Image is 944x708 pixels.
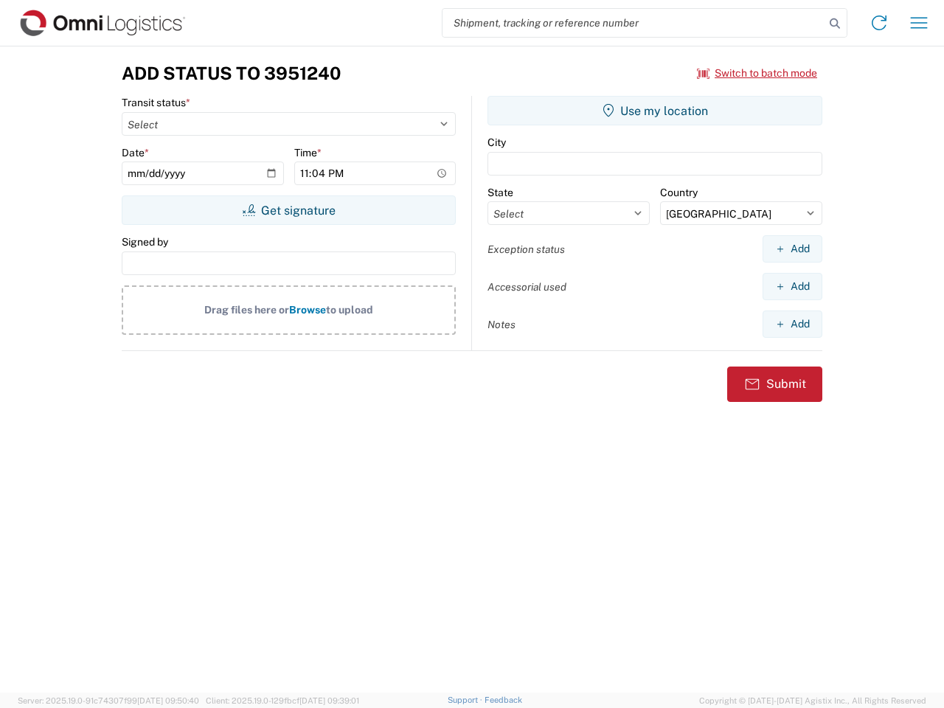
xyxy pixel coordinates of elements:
[485,695,522,704] a: Feedback
[122,235,168,249] label: Signed by
[206,696,359,705] span: Client: 2025.19.0-129fbcf
[697,61,817,86] button: Switch to batch mode
[294,146,322,159] label: Time
[448,695,485,704] a: Support
[660,186,698,199] label: Country
[487,280,566,294] label: Accessorial used
[122,63,341,84] h3: Add Status to 3951240
[204,304,289,316] span: Drag files here or
[289,304,326,316] span: Browse
[122,146,149,159] label: Date
[122,195,456,225] button: Get signature
[137,696,199,705] span: [DATE] 09:50:40
[18,696,199,705] span: Server: 2025.19.0-91c74307f99
[326,304,373,316] span: to upload
[122,96,190,109] label: Transit status
[763,310,822,338] button: Add
[487,318,516,331] label: Notes
[487,96,822,125] button: Use my location
[487,243,565,256] label: Exception status
[727,367,822,402] button: Submit
[763,235,822,263] button: Add
[487,186,513,199] label: State
[487,136,506,149] label: City
[299,696,359,705] span: [DATE] 09:39:01
[699,694,926,707] span: Copyright © [DATE]-[DATE] Agistix Inc., All Rights Reserved
[442,9,825,37] input: Shipment, tracking or reference number
[763,273,822,300] button: Add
